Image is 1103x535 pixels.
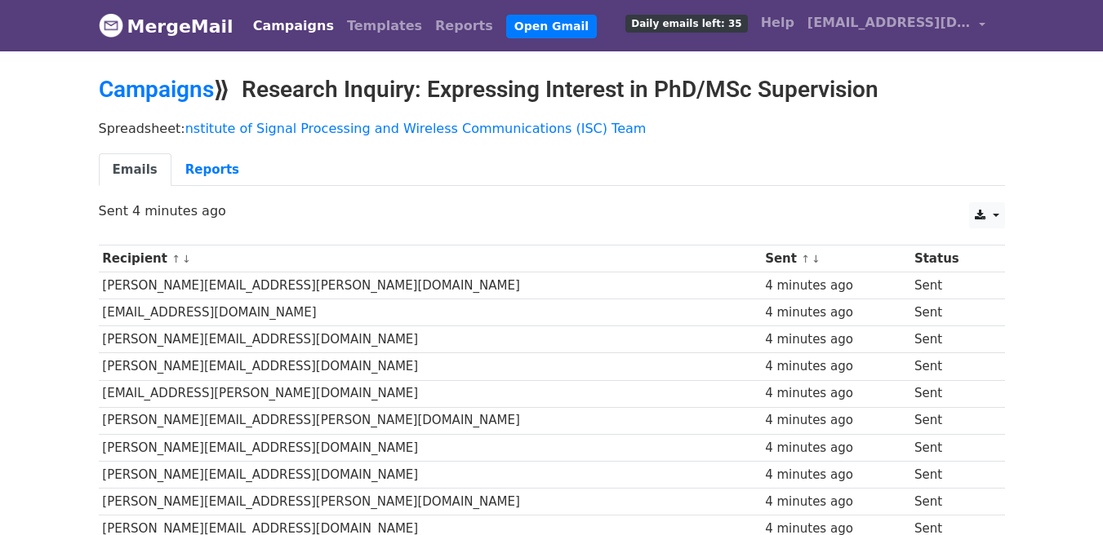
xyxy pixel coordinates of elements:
td: Sent [910,380,992,407]
td: [PERSON_NAME][EMAIL_ADDRESS][DOMAIN_NAME] [99,461,762,488]
span: [EMAIL_ADDRESS][DOMAIN_NAME] [807,13,971,33]
a: nstitute of Signal Processing and Wireless Communications (ISC) Team [185,121,647,136]
span: Daily emails left: 35 [625,15,747,33]
a: MergeMail [99,9,233,43]
a: ↓ [812,253,821,265]
div: 4 minutes ago [765,493,906,511]
th: Recipient [99,245,762,272]
td: [PERSON_NAME][EMAIL_ADDRESS][DOMAIN_NAME] [99,353,762,380]
p: Spreadsheet: [99,120,1005,137]
td: Sent [910,353,992,380]
td: Sent [910,407,992,434]
a: Templates [340,10,429,42]
div: 4 minutes ago [765,330,906,349]
a: Emails [99,153,171,187]
td: [PERSON_NAME][EMAIL_ADDRESS][PERSON_NAME][DOMAIN_NAME] [99,407,762,434]
div: 4 minutes ago [765,303,906,322]
div: 4 minutes ago [765,276,906,295]
a: ↓ [182,253,191,265]
a: [EMAIL_ADDRESS][DOMAIN_NAME] [801,7,992,45]
th: Status [910,245,992,272]
a: Reports [171,153,253,187]
div: 4 minutes ago [765,384,906,403]
a: Reports [429,10,500,42]
td: [PERSON_NAME][EMAIL_ADDRESS][DOMAIN_NAME] [99,326,762,353]
td: [PERSON_NAME][EMAIL_ADDRESS][PERSON_NAME][DOMAIN_NAME] [99,272,762,299]
p: Sent 4 minutes ago [99,202,1005,219]
div: 4 minutes ago [765,466,906,484]
td: Sent [910,488,992,515]
td: [PERSON_NAME][EMAIL_ADDRESS][DOMAIN_NAME] [99,434,762,461]
td: [EMAIL_ADDRESS][PERSON_NAME][DOMAIN_NAME] [99,380,762,407]
h2: ⟫ Research Inquiry: Expressing Interest in PhD/MSc Supervision [99,76,1005,104]
a: ↑ [171,253,180,265]
td: Sent [910,434,992,461]
a: Open Gmail [506,15,597,38]
a: Daily emails left: 35 [619,7,754,39]
td: Sent [910,272,992,299]
div: 4 minutes ago [765,411,906,430]
a: Campaigns [99,76,214,103]
th: Sent [761,245,910,272]
div: 4 minutes ago [765,439,906,458]
a: Help [754,7,801,39]
td: [PERSON_NAME][EMAIL_ADDRESS][PERSON_NAME][DOMAIN_NAME] [99,488,762,515]
td: Sent [910,299,992,326]
a: ↑ [801,253,810,265]
td: Sent [910,461,992,488]
td: Sent [910,326,992,353]
a: Campaigns [247,10,340,42]
td: [EMAIL_ADDRESS][DOMAIN_NAME] [99,299,762,326]
img: MergeMail logo [99,13,123,38]
div: 4 minutes ago [765,357,906,376]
